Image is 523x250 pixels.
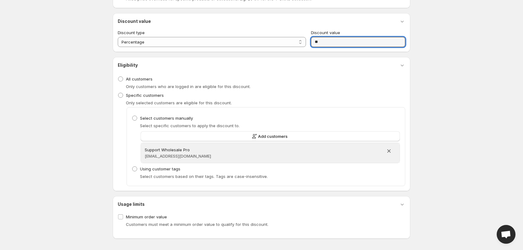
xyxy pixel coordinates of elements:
[311,30,340,35] span: Discount value
[141,131,400,141] button: Add customers
[126,222,268,227] span: Customers must meet a minimum order value to qualify for this discount.
[140,166,180,171] span: Using customer tags
[118,18,151,24] h3: Discount value
[126,76,153,81] span: All customers
[145,153,382,159] h3: [EMAIL_ADDRESS][DOMAIN_NAME]
[118,30,145,35] span: Discount type
[126,100,232,105] span: Only selected customers are eligible for this discount.
[118,201,145,207] h3: Usage limits
[497,225,515,244] a: Open chat
[140,174,268,179] span: Select customers based on their tags. Tags are case-insensitive.
[126,84,251,89] span: Only customers who are logged in are eligible for this discount.
[145,147,382,153] h3: Support Wholesale Pro
[140,123,240,128] span: Select specific customers to apply the discount to.
[126,214,167,219] span: Minimum order value
[118,62,138,68] h3: Eligibility
[258,133,287,139] span: Add customers
[126,93,164,98] span: Specific customers
[140,116,193,121] span: Select customers manually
